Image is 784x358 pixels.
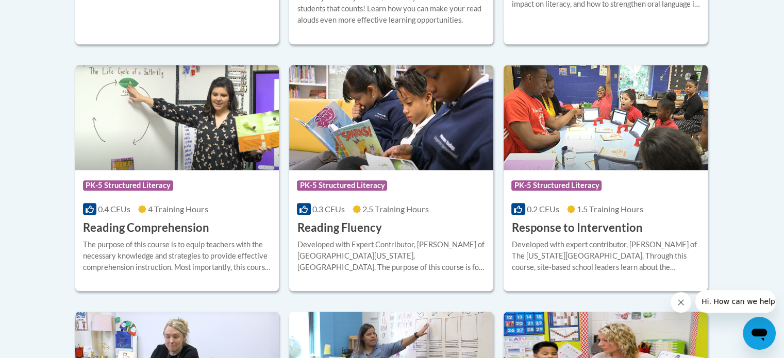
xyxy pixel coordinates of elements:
[148,204,208,214] span: 4 Training Hours
[511,180,602,191] span: PK-5 Structured Literacy
[75,65,279,170] img: Course Logo
[511,220,642,236] h3: Response to Intervention
[297,180,387,191] span: PK-5 Structured Literacy
[297,220,381,236] h3: Reading Fluency
[6,7,84,15] span: Hi. How can we help?
[289,65,493,292] a: Course LogoPK-5 Structured Literacy0.3 CEUs2.5 Training Hours Reading FluencyDeveloped with Exper...
[671,292,691,313] iframe: Close message
[743,317,776,350] iframe: Button to launch messaging window
[362,204,429,214] span: 2.5 Training Hours
[504,65,708,292] a: Course LogoPK-5 Structured Literacy0.2 CEUs1.5 Training Hours Response to InterventionDeveloped w...
[511,239,700,273] div: Developed with expert contributor, [PERSON_NAME] of The [US_STATE][GEOGRAPHIC_DATA]. Through this...
[75,65,279,292] a: Course LogoPK-5 Structured Literacy0.4 CEUs4 Training Hours Reading ComprehensionThe purpose of t...
[695,290,776,313] iframe: Message from company
[83,239,272,273] div: The purpose of this course is to equip teachers with the necessary knowledge and strategies to pr...
[527,204,559,214] span: 0.2 CEUs
[312,204,345,214] span: 0.3 CEUs
[577,204,643,214] span: 1.5 Training Hours
[297,239,486,273] div: Developed with Expert Contributor, [PERSON_NAME] of [GEOGRAPHIC_DATA][US_STATE], [GEOGRAPHIC_DATA...
[98,204,130,214] span: 0.4 CEUs
[504,65,708,170] img: Course Logo
[83,220,209,236] h3: Reading Comprehension
[289,65,493,170] img: Course Logo
[83,180,173,191] span: PK-5 Structured Literacy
